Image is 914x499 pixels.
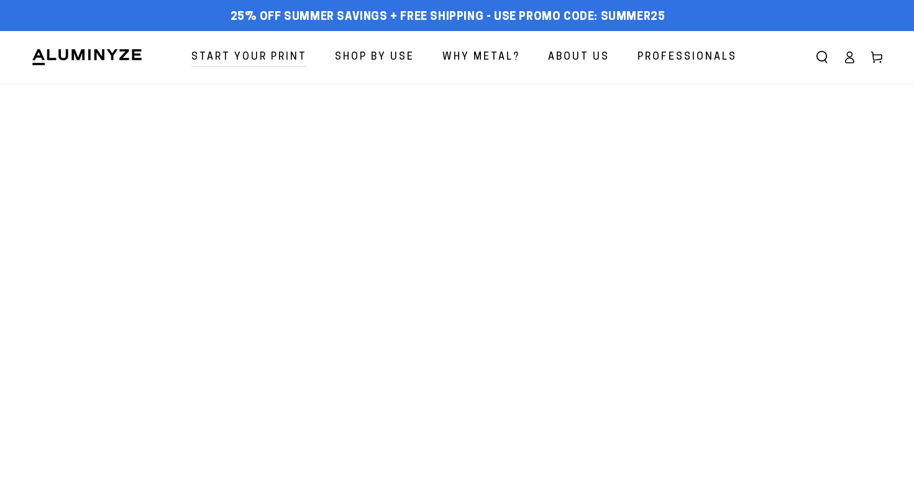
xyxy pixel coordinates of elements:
span: Shop By Use [335,48,414,66]
a: About Us [539,41,619,74]
a: Why Metal? [433,41,529,74]
a: Start Your Print [182,41,316,74]
span: Start Your Print [191,48,307,66]
span: Why Metal? [442,48,520,66]
span: Professionals [638,48,737,66]
a: Professionals [628,41,746,74]
img: Aluminyze [31,48,143,66]
a: Shop By Use [326,41,424,74]
span: About Us [548,48,610,66]
span: 25% off Summer Savings + Free Shipping - Use Promo Code: SUMMER25 [231,11,665,24]
summary: Search our site [808,43,836,71]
